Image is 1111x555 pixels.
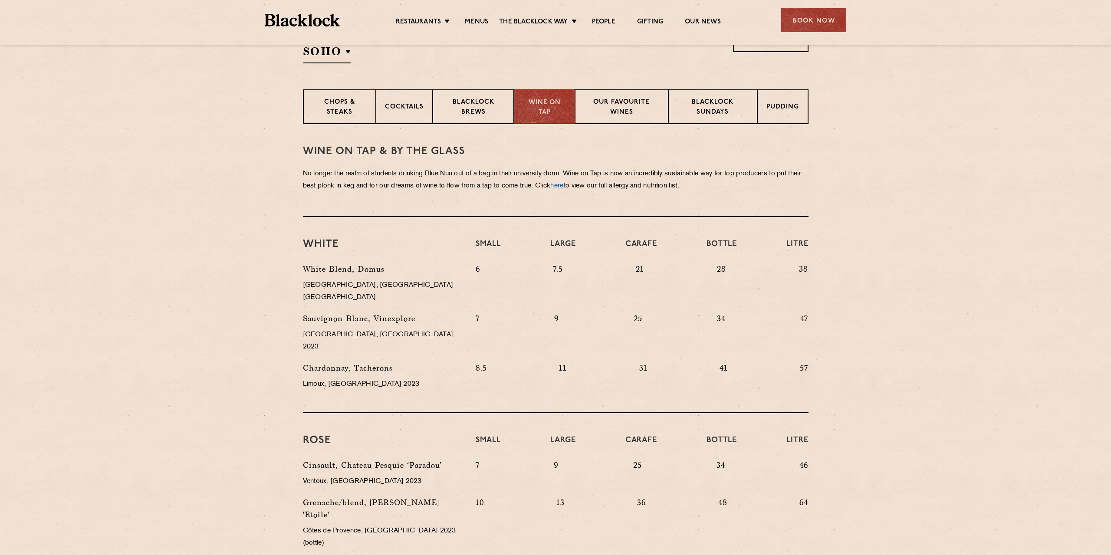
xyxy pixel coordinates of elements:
a: Our News [685,18,721,27]
h4: Carafe [625,435,657,455]
h2: SOHO [303,44,351,63]
h4: Small [476,435,501,455]
p: Pudding [766,102,799,113]
p: 31 [639,362,648,395]
p: 9 [554,459,559,492]
p: 46 [799,459,808,492]
p: 9 [554,312,559,358]
p: [GEOGRAPHIC_DATA], [GEOGRAPHIC_DATA] [GEOGRAPHIC_DATA] [303,279,463,304]
p: White Blend, Domus [303,263,463,275]
p: 25 [634,312,642,358]
h4: Litre [786,239,808,259]
p: 6 [476,263,480,308]
h4: Small [476,239,501,259]
p: 7 [476,312,480,358]
p: 8.5 [476,362,487,395]
div: Book Now [781,8,846,32]
p: 41 [720,362,728,395]
a: here [550,183,563,189]
p: 57 [800,362,808,395]
a: Menus [465,18,488,27]
p: 38 [799,263,808,308]
a: People [592,18,615,27]
p: 47 [800,312,808,358]
h4: Large [550,435,575,455]
p: 13 [556,496,565,554]
p: 28 [717,263,726,308]
p: Wine on Tap [523,98,565,118]
p: Our favourite wines [584,98,659,118]
p: Ventoux, [GEOGRAPHIC_DATA] 2023 [303,476,463,488]
p: 21 [636,263,644,308]
p: 7.5 [553,263,563,308]
h4: Bottle [707,239,737,259]
h4: Large [550,239,575,259]
h3: WINE on tap & by the glass [303,146,809,157]
a: Restaurants [396,18,441,27]
p: Blacklock Brews [442,98,505,118]
h4: Litre [786,435,808,455]
p: No longer the realm of students drinking Blue Nun out of a bag in their university dorm. Wine on ... [303,168,809,192]
p: 10 [476,496,484,554]
p: 34 [717,312,726,358]
h3: Rose [303,435,463,446]
p: Sauvignon Blanc, Vinexplore [303,312,463,325]
p: 25 [633,459,642,492]
img: BL_Textured_Logo-footer-cropped.svg [265,14,340,26]
h3: White [303,239,463,250]
p: 11 [559,362,567,395]
a: The Blacklock Way [499,18,568,27]
p: Blacklock Sundays [677,98,748,118]
h4: Bottle [707,435,737,455]
p: 34 [717,459,725,492]
p: Limoux, [GEOGRAPHIC_DATA] 2023 [303,378,463,391]
p: Côtes de Provence, [GEOGRAPHIC_DATA] 2023 (bottle) [303,525,463,549]
p: 36 [637,496,646,554]
p: Cinsault, Chateau Pesquie ‘Paradou’ [303,459,463,471]
p: 64 [799,496,808,554]
p: Grenache/blend, [PERSON_NAME] 'Etoile' [303,496,463,521]
h4: Carafe [625,239,657,259]
p: Chardonnay, Tacherons [303,362,463,374]
a: Gifting [637,18,663,27]
p: Chops & Steaks [312,98,367,118]
p: Cocktails [385,102,424,113]
p: 7 [476,459,480,492]
p: [GEOGRAPHIC_DATA], [GEOGRAPHIC_DATA] 2023 [303,329,463,353]
p: 48 [718,496,727,554]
